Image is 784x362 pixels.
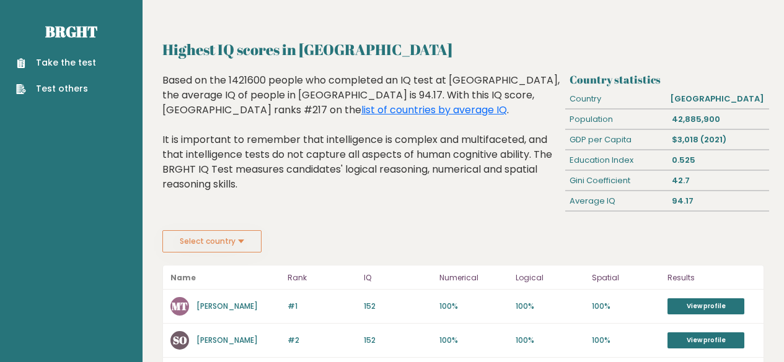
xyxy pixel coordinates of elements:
[162,73,560,210] div: Based on the 1421600 people who completed an IQ test at [GEOGRAPHIC_DATA], the average IQ of peop...
[667,110,769,129] div: 42,885,900
[667,171,769,191] div: 42.7
[667,130,769,150] div: $3,018 (2021)
[666,89,769,109] div: [GEOGRAPHIC_DATA]
[667,270,756,285] p: Results
[364,270,433,285] p: IQ
[516,335,584,346] p: 100%
[364,335,433,346] p: 152
[162,38,764,61] h2: Highest IQ scores in [GEOGRAPHIC_DATA]
[364,301,433,312] p: 152
[565,89,666,109] div: Country
[570,73,764,86] h3: Country statistics
[288,335,356,346] p: #2
[516,270,584,285] p: Logical
[667,332,744,348] a: View profile
[592,270,661,285] p: Spatial
[162,230,262,252] button: Select country
[667,191,769,211] div: 94.17
[16,56,96,69] a: Take the test
[196,301,258,311] a: [PERSON_NAME]
[565,130,667,150] div: GDP per Capita
[565,150,667,170] div: Education Index
[565,191,667,211] div: Average IQ
[516,301,584,312] p: 100%
[170,272,196,283] b: Name
[592,301,661,312] p: 100%
[592,335,661,346] p: 100%
[16,82,96,95] a: Test others
[439,335,508,346] p: 100%
[196,335,258,345] a: [PERSON_NAME]
[565,110,667,129] div: Population
[439,270,508,285] p: Numerical
[173,333,187,347] text: SO
[45,22,97,41] a: Brght
[288,301,356,312] p: #1
[172,299,188,313] text: MT
[439,301,508,312] p: 100%
[667,298,744,314] a: View profile
[667,150,769,170] div: 0.525
[565,171,667,191] div: Gini Coefficient
[288,270,356,285] p: Rank
[361,103,507,117] a: list of countries by average IQ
